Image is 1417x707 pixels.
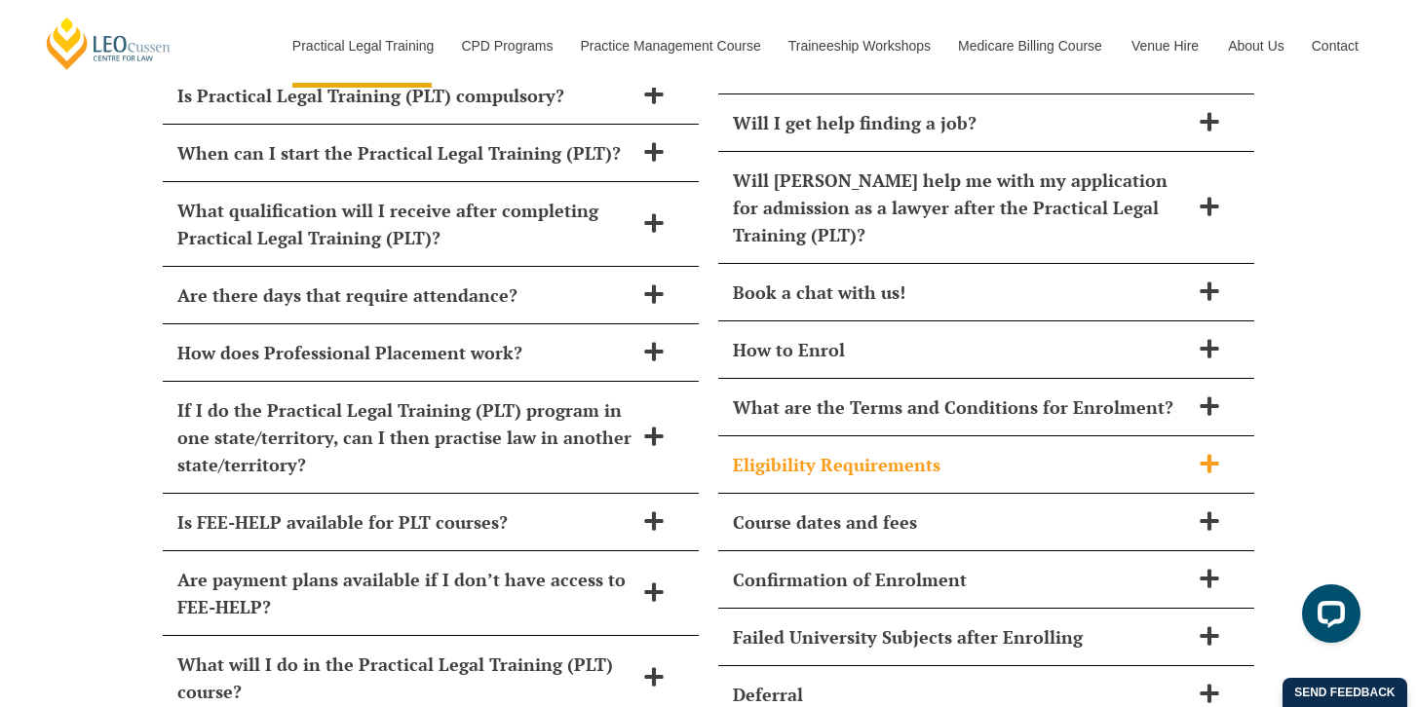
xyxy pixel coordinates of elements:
[733,623,1189,651] h2: Failed University Subjects after Enrolling
[177,281,633,309] h2: Are there days that require attendance?
[278,4,447,88] a: Practical Legal Training
[1213,4,1297,88] a: About Us
[177,339,633,366] h2: How does Professional Placement work?
[733,566,1189,593] h2: Confirmation of Enrolment
[177,566,633,620] h2: Are payment plans available if I don’t have access to FEE-HELP?
[733,109,1189,136] h2: Will I get help finding a job?
[774,4,943,88] a: Traineeship Workshops
[943,4,1117,88] a: Medicare Billing Course
[446,4,565,88] a: CPD Programs
[177,197,633,251] h2: What qualification will I receive after completing Practical Legal Training (PLT)?
[733,451,1189,478] h2: Eligibility Requirements
[177,82,633,109] h2: Is Practical Legal Training (PLT) compulsory?
[177,396,633,478] h2: If I do the Practical Legal Training (PLT) program in one state/territory, can I then practise la...
[733,279,1189,306] h2: Book a chat with us!
[1117,4,1213,88] a: Venue Hire
[1297,4,1373,88] a: Contact
[566,4,774,88] a: Practice Management Course
[733,167,1189,248] h2: Will [PERSON_NAME] help me with my application for admission as a lawyer after the Practical Lega...
[733,508,1189,536] h2: Course dates and fees
[1286,577,1368,658] iframe: LiveChat chat widget
[177,651,633,705] h2: What will I do in the Practical Legal Training (PLT) course?
[177,139,633,167] h2: When can I start the Practical Legal Training (PLT)?
[733,336,1189,363] h2: How to Enrol
[733,393,1189,421] h2: What are the Terms and Conditions for Enrolment?
[177,508,633,536] h2: Is FEE-HELP available for PLT courses?
[44,16,173,71] a: [PERSON_NAME] Centre for Law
